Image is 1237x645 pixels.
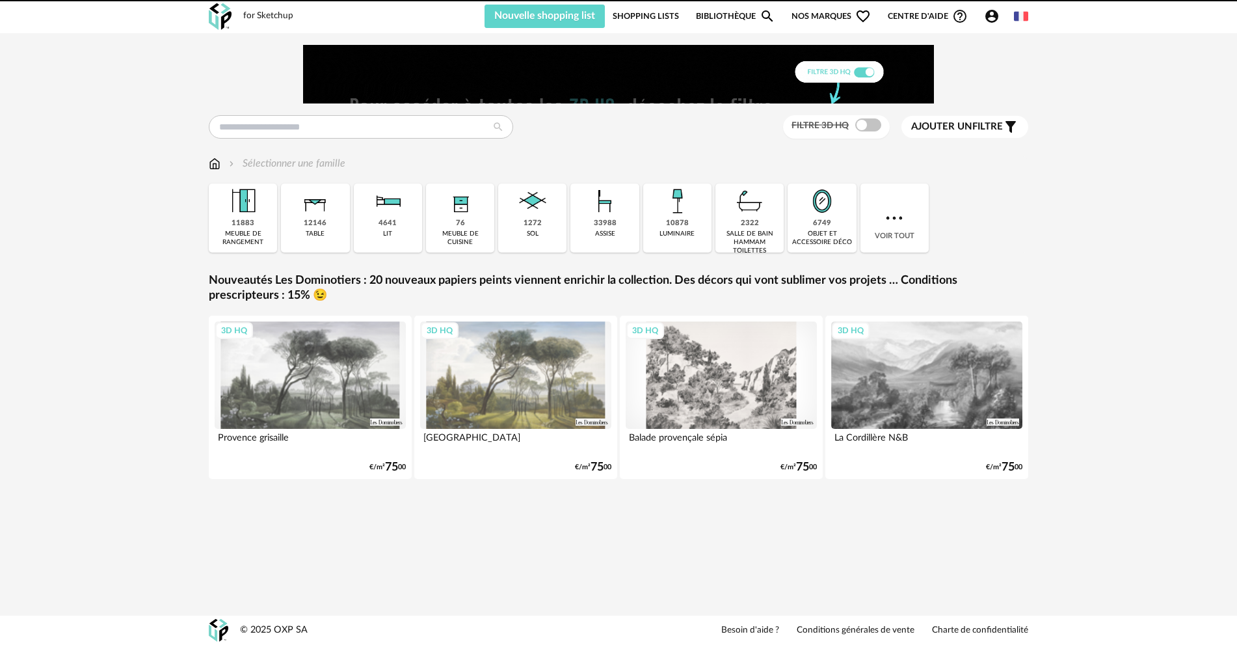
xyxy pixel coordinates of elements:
[986,463,1022,472] div: €/m² 00
[791,230,852,247] div: objet et accessoire déco
[385,463,398,472] span: 75
[832,322,870,339] div: 3D HQ
[901,116,1028,138] button: Ajouter unfiltre Filter icon
[696,5,775,28] a: BibliothèqueMagnify icon
[620,316,823,479] a: 3D HQ Balade provençale sépia €/m²7500
[732,184,767,219] img: Salle%20de%20bain.png
[825,316,1028,479] a: 3D HQ La Cordillère N&B €/m²7500
[613,5,679,28] a: Shopping Lists
[383,230,392,238] div: lit
[369,463,406,472] div: €/m² 00
[209,156,220,171] img: svg+xml;base64,PHN2ZyB3aWR0aD0iMTYiIGhlaWdodD0iMTciIHZpZXdCb3g9IjAgMCAxNiAxNyIgZmlsbD0ibm9uZSIgeG...
[659,184,695,219] img: Luminaire.png
[831,429,1022,455] div: La Cordillère N&B
[303,45,934,103] img: FILTRE%20HQ%20NEW_V1%20(4).gif
[595,230,615,238] div: assise
[591,463,604,472] span: 75
[587,184,622,219] img: Assise.png
[932,625,1028,637] a: Charte de confidentialité
[888,8,968,24] span: Centre d'aideHelp Circle Outline icon
[721,625,779,637] a: Besoin d'aide ?
[1003,119,1018,135] span: Filter icon
[298,184,333,219] img: Table.png
[306,230,325,238] div: table
[430,230,490,247] div: meuble de cuisine
[911,122,972,131] span: Ajouter un
[209,619,228,642] img: OXP
[213,230,273,247] div: meuble de rangement
[666,219,689,228] div: 10878
[813,219,831,228] div: 6749
[226,156,237,171] img: svg+xml;base64,PHN2ZyB3aWR0aD0iMTYiIGhlaWdodD0iMTYiIHZpZXdCb3g9IjAgMCAxNiAxNiIgZmlsbD0ibm9uZSIgeG...
[420,429,611,455] div: [GEOGRAPHIC_DATA]
[626,429,817,455] div: Balade provençale sépia
[226,184,261,219] img: Meuble%20de%20rangement.png
[984,8,1000,24] span: Account Circle icon
[791,5,871,28] span: Nos marques
[515,184,550,219] img: Sol.png
[952,8,968,24] span: Help Circle Outline icon
[984,8,1005,24] span: Account Circle icon
[209,3,232,30] img: OXP
[240,624,308,637] div: © 2025 OXP SA
[414,316,617,479] a: 3D HQ [GEOGRAPHIC_DATA] €/m²7500
[575,463,611,472] div: €/m² 00
[594,219,617,228] div: 33988
[494,10,595,21] span: Nouvelle shopping list
[421,322,459,339] div: 3D HQ
[741,219,759,228] div: 2322
[232,219,254,228] div: 11883
[796,463,809,472] span: 75
[1014,9,1028,23] img: fr
[791,121,849,130] span: Filtre 3D HQ
[1002,463,1015,472] span: 75
[443,184,478,219] img: Rangement.png
[860,184,929,253] div: Voir tout
[456,219,465,228] div: 76
[379,219,397,228] div: 4641
[485,5,605,28] button: Nouvelle shopping list
[209,316,412,479] a: 3D HQ Provence grisaille €/m²7500
[370,184,405,219] img: Literie.png
[524,219,542,228] div: 1272
[226,156,345,171] div: Sélectionner une famille
[719,230,780,255] div: salle de bain hammam toilettes
[626,322,664,339] div: 3D HQ
[659,230,695,238] div: luminaire
[527,230,539,238] div: sol
[805,184,840,219] img: Miroir.png
[797,625,914,637] a: Conditions générales de vente
[215,322,253,339] div: 3D HQ
[780,463,817,472] div: €/m² 00
[911,120,1003,133] span: filtre
[760,8,775,24] span: Magnify icon
[855,8,871,24] span: Heart Outline icon
[209,273,1028,304] a: Nouveautés Les Dominotiers : 20 nouveaux papiers peints viennent enrichir la collection. Des déco...
[243,10,293,22] div: for Sketchup
[883,206,906,230] img: more.7b13dc1.svg
[304,219,326,228] div: 12146
[215,429,406,455] div: Provence grisaille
